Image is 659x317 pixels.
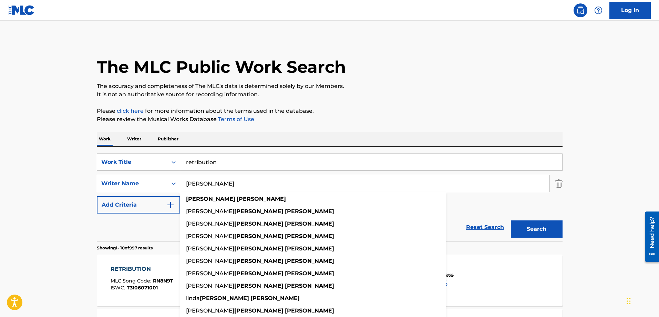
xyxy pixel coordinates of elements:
strong: [PERSON_NAME] [186,196,235,202]
span: [PERSON_NAME] [186,220,234,227]
strong: [PERSON_NAME] [285,307,334,314]
strong: [PERSON_NAME] [250,295,300,301]
span: RN8N9T [153,278,173,284]
p: Please review the Musical Works Database [97,115,563,123]
img: search [576,6,585,14]
strong: [PERSON_NAME] [234,270,284,277]
strong: [PERSON_NAME] [285,258,334,264]
iframe: Chat Widget [625,284,659,317]
img: 9d2ae6d4665cec9f34b9.svg [166,201,175,209]
span: ISWC : [111,285,127,291]
a: Terms of Use [217,116,254,122]
strong: [PERSON_NAME] [234,245,284,252]
img: MLC Logo [8,5,35,15]
div: Help [591,3,605,17]
a: Reset Search [463,220,507,235]
span: linda [186,295,200,301]
strong: [PERSON_NAME] [285,208,334,215]
form: Search Form [97,153,563,241]
span: [PERSON_NAME] [186,233,234,239]
p: Publisher [156,132,181,146]
span: MLC Song Code : [111,278,153,284]
a: Log In [609,2,651,19]
span: [PERSON_NAME] [186,307,234,314]
span: [PERSON_NAME] [186,283,234,289]
p: Work [97,132,113,146]
button: Add Criteria [97,196,180,214]
img: help [594,6,603,14]
strong: [PERSON_NAME] [285,233,334,239]
div: RETRIBUTION [111,265,173,273]
a: RETRIBUTIONMLC Song Code:RN8N9TISWC:T3106071001Writers (4)[PERSON_NAME], [PERSON_NAME], [PERSON_N... [97,255,563,306]
a: Public Search [574,3,587,17]
span: [PERSON_NAME] [186,270,234,277]
strong: [PERSON_NAME] [234,283,284,289]
div: Drag [627,291,631,311]
strong: [PERSON_NAME] [234,220,284,227]
h1: The MLC Public Work Search [97,57,346,77]
strong: [PERSON_NAME] [285,220,334,227]
div: Writer Name [101,179,163,188]
strong: [PERSON_NAME] [285,270,334,277]
strong: [PERSON_NAME] [200,295,249,301]
iframe: Resource Center [640,209,659,265]
p: Please for more information about the terms used in the database. [97,107,563,115]
a: click here [117,108,144,114]
img: Delete Criterion [555,175,563,192]
span: [PERSON_NAME] [186,258,234,264]
strong: [PERSON_NAME] [285,245,334,252]
strong: [PERSON_NAME] [234,208,284,215]
span: [PERSON_NAME] [186,245,234,252]
span: [PERSON_NAME] [186,208,234,215]
strong: [PERSON_NAME] [237,196,286,202]
p: It is not an authoritative source for recording information. [97,90,563,99]
strong: [PERSON_NAME] [234,258,284,264]
strong: [PERSON_NAME] [234,233,284,239]
p: Writer [125,132,143,146]
button: Search [511,220,563,238]
strong: [PERSON_NAME] [285,283,334,289]
p: The accuracy and completeness of The MLC's data is determined solely by our Members. [97,82,563,90]
span: T3106071001 [127,285,158,291]
p: Showing 1 - 10 of 997 results [97,245,153,251]
strong: [PERSON_NAME] [234,307,284,314]
div: Work Title [101,158,163,166]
